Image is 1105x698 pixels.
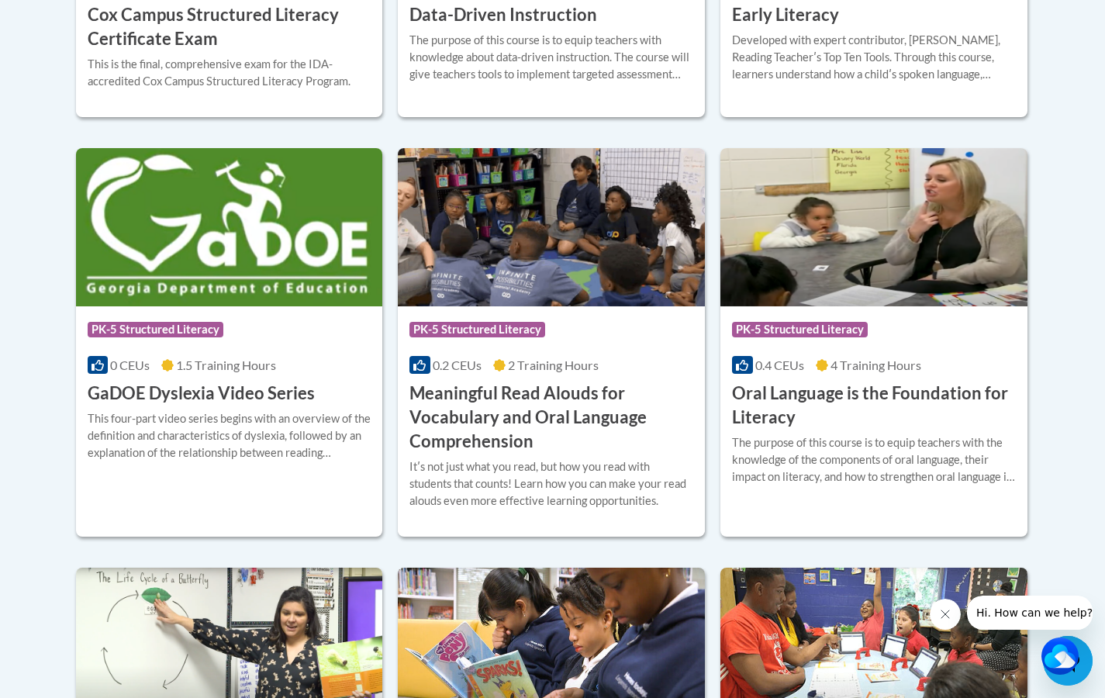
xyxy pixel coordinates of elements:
[433,358,482,372] span: 0.2 CEUs
[508,358,599,372] span: 2 Training Hours
[732,434,1016,485] div: The purpose of this course is to equip teachers with the knowledge of the components of oral lang...
[176,358,276,372] span: 1.5 Training Hours
[88,382,315,406] h3: GaDOE Dyslexia Video Series
[830,358,921,372] span: 4 Training Hours
[732,32,1016,83] div: Developed with expert contributor, [PERSON_NAME], Reading Teacherʹs Top Ten Tools. Through this c...
[76,148,383,306] img: Course Logo
[88,322,223,337] span: PK-5 Structured Literacy
[88,410,371,461] div: This four-part video series begins with an overview of the definition and characteristics of dysl...
[88,56,371,90] div: This is the final, comprehensive exam for the IDA-accredited Cox Campus Structured Literacy Program.
[409,32,693,83] div: The purpose of this course is to equip teachers with knowledge about data-driven instruction. The...
[398,148,705,537] a: Course LogoPK-5 Structured Literacy0.2 CEUs2 Training Hours Meaningful Read Alouds for Vocabulary...
[732,322,868,337] span: PK-5 Structured Literacy
[88,3,371,51] h3: Cox Campus Structured Literacy Certificate Exam
[398,148,705,306] img: Course Logo
[732,3,839,27] h3: Early Literacy
[720,148,1027,537] a: Course LogoPK-5 Structured Literacy0.4 CEUs4 Training Hours Oral Language is the Foundation for L...
[720,148,1027,306] img: Course Logo
[755,358,804,372] span: 0.4 CEUs
[409,382,693,453] h3: Meaningful Read Alouds for Vocabulary and Oral Language Comprehension
[409,322,545,337] span: PK-5 Structured Literacy
[409,458,693,510] div: Itʹs not just what you read, but how you read with students that counts! Learn how you can make y...
[967,596,1093,630] iframe: Message from company
[732,382,1016,430] h3: Oral Language is the Foundation for Literacy
[409,3,597,27] h3: Data-Driven Instruction
[930,599,961,630] iframe: Close message
[110,358,150,372] span: 0 CEUs
[1043,636,1093,686] iframe: Button to launch messaging window
[76,148,383,537] a: Course LogoPK-5 Structured Literacy0 CEUs1.5 Training Hours GaDOE Dyslexia Video SeriesThis four-...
